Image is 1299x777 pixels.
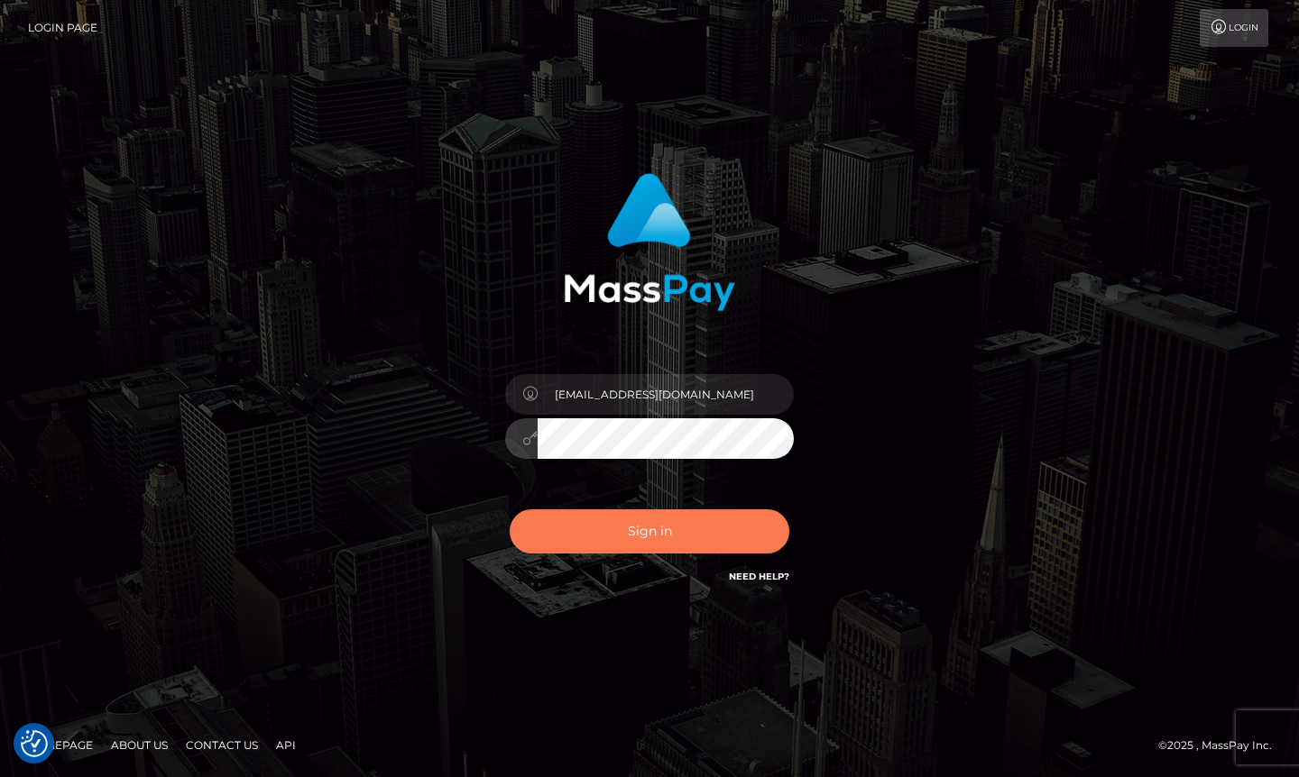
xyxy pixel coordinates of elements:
a: Contact Us [179,731,265,759]
a: API [269,731,303,759]
img: Revisit consent button [21,730,48,757]
input: Username... [538,374,794,415]
a: About Us [104,731,175,759]
a: Need Help? [729,571,789,582]
button: Sign in [510,509,789,553]
a: Login Page [28,9,97,47]
a: Homepage [20,731,100,759]
div: © 2025 , MassPay Inc. [1158,736,1285,755]
button: Consent Preferences [21,730,48,757]
a: Login [1200,9,1268,47]
img: MassPay Login [564,173,735,311]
